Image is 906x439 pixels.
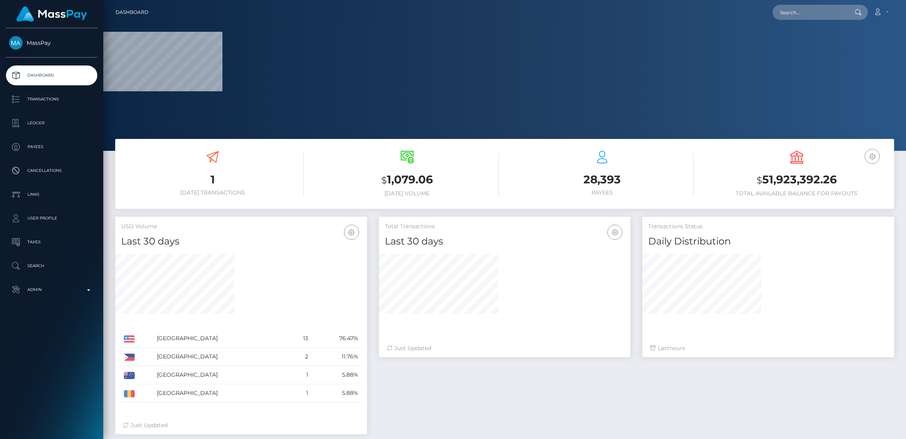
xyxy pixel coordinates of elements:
td: 5.88% [311,384,361,402]
h6: Payees [511,189,694,196]
input: Search... [773,5,847,20]
img: MassPay [9,36,23,50]
h6: Total Available Balance for Payouts [705,190,888,197]
img: RO.png [124,390,135,397]
td: [GEOGRAPHIC_DATA] [154,348,289,366]
td: 1 [289,366,311,384]
td: 2 [289,348,311,366]
h3: 1 [121,172,304,187]
a: Cancellations [6,161,97,181]
img: PH.png [124,354,135,361]
h5: USD Volume [121,223,361,231]
h5: Transactions Status [648,223,888,231]
p: Links [9,189,94,200]
td: [GEOGRAPHIC_DATA] [154,384,289,402]
a: Dashboard [116,4,149,21]
a: Ledger [6,113,97,133]
td: 13 [289,329,311,348]
a: User Profile [6,208,97,228]
p: Cancellations [9,165,94,177]
p: Payees [9,141,94,153]
h3: 28,393 [511,172,694,187]
div: Just Updated [387,344,623,352]
td: [GEOGRAPHIC_DATA] [154,366,289,384]
p: Taxes [9,236,94,248]
h3: 1,079.06 [316,172,498,188]
a: Dashboard [6,65,97,85]
img: MassPay Logo [16,6,87,22]
a: Links [6,185,97,204]
p: Admin [9,284,94,296]
small: $ [757,175,762,186]
small: $ [381,175,387,186]
p: Search [9,260,94,272]
div: Last hours [650,344,886,352]
td: 76.47% [311,329,361,348]
a: Search [6,256,97,276]
a: Payees [6,137,97,157]
h6: [DATE] Transactions [121,189,304,196]
td: 5.88% [311,366,361,384]
h4: Last 30 days [121,235,361,248]
h6: [DATE] Volume [316,190,498,197]
a: Admin [6,280,97,300]
h5: Total Transactions [385,223,625,231]
p: Ledger [9,117,94,129]
img: AU.png [124,372,135,379]
td: 11.76% [311,348,361,366]
td: [GEOGRAPHIC_DATA] [154,329,289,348]
a: Taxes [6,232,97,252]
span: MassPay [6,39,97,46]
div: Just Updated [123,421,359,429]
p: User Profile [9,212,94,224]
a: Transactions [6,89,97,109]
p: Transactions [9,93,94,105]
td: 1 [289,384,311,402]
h3: 51,923,392.26 [705,172,888,188]
img: US.png [124,335,135,343]
p: Dashboard [9,69,94,81]
h4: Last 30 days [385,235,625,248]
h4: Daily Distribution [648,235,888,248]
